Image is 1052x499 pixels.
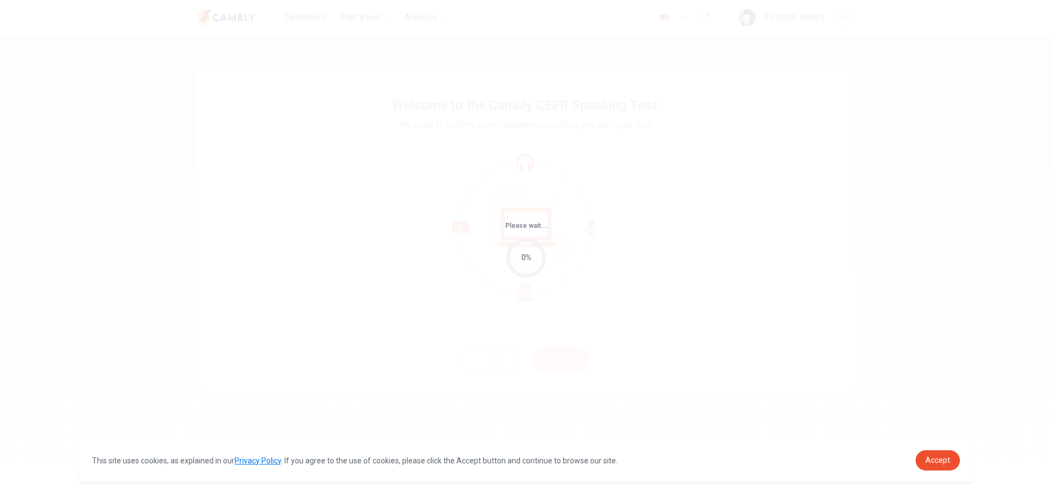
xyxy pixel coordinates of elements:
[235,456,281,465] a: Privacy Policy
[925,456,950,464] span: Accept
[505,222,547,230] span: Please wait...
[521,251,531,264] div: 0%
[92,456,618,465] span: This site uses cookies, as explained in our . If you agree to the use of cookies, please click th...
[916,450,960,471] a: dismiss cookie message
[79,439,973,481] div: cookieconsent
